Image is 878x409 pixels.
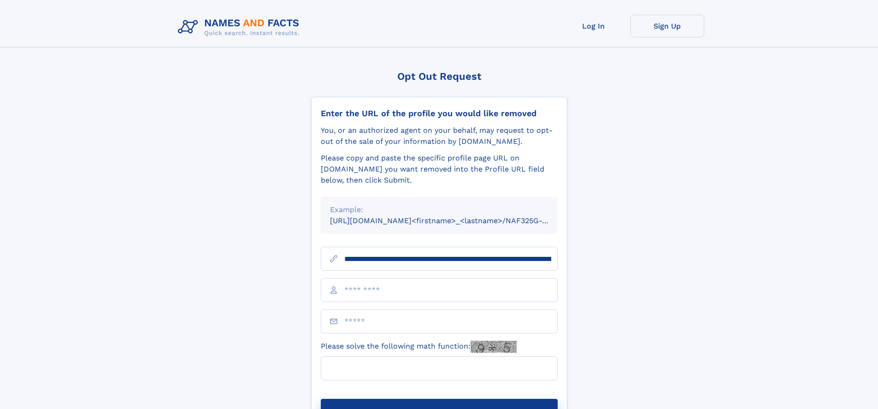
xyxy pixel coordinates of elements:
[321,341,517,353] label: Please solve the following math function:
[321,108,558,119] div: Enter the URL of the profile you would like removed
[330,216,575,225] small: [URL][DOMAIN_NAME]<firstname>_<lastname>/NAF325G-xxxxxxxx
[557,15,631,37] a: Log In
[174,15,307,40] img: Logo Names and Facts
[321,125,558,147] div: You, or an authorized agent on your behalf, may request to opt-out of the sale of your informatio...
[321,153,558,186] div: Please copy and paste the specific profile page URL on [DOMAIN_NAME] you want removed into the Pr...
[330,204,548,215] div: Example:
[311,71,567,82] div: Opt Out Request
[631,15,704,37] a: Sign Up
